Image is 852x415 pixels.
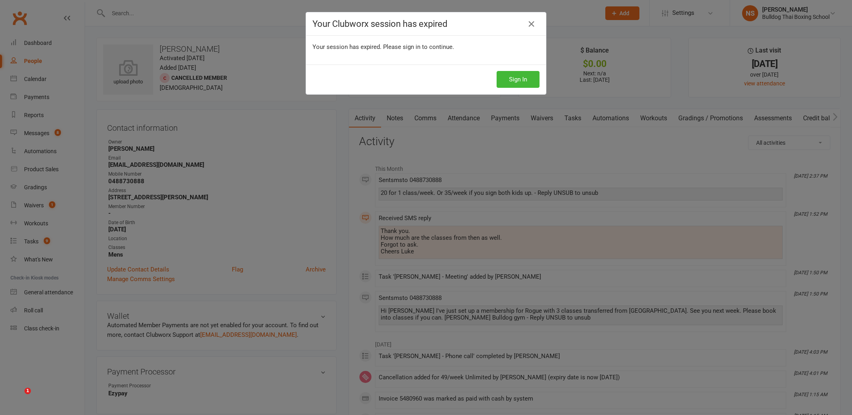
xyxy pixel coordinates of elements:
[8,388,27,407] iframe: Intercom live chat
[312,19,540,29] h4: Your Clubworx session has expired
[312,43,454,51] span: Your session has expired. Please sign in to continue.
[24,388,31,394] span: 1
[525,18,538,30] a: Close
[497,71,540,88] button: Sign In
